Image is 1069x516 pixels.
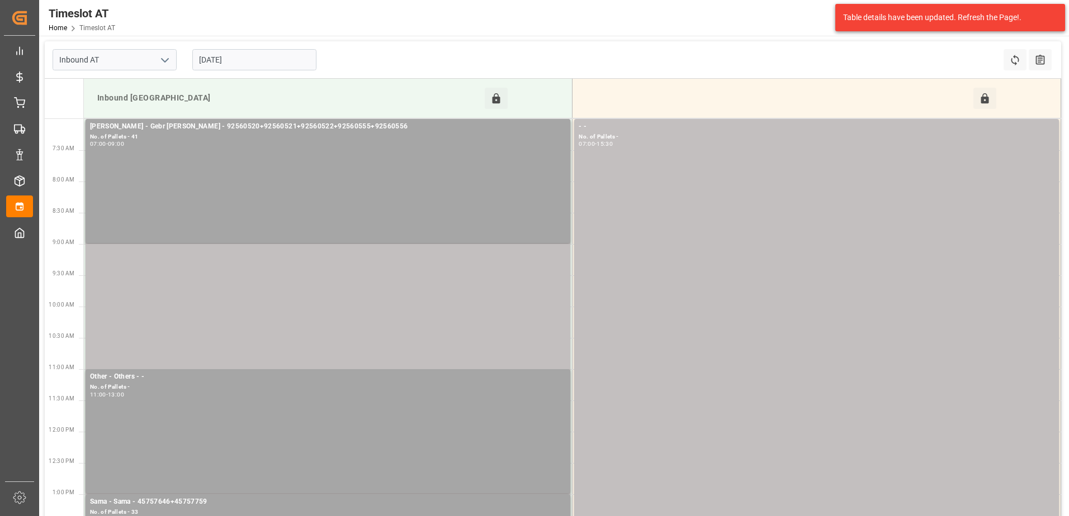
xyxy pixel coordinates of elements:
a: Home [49,24,67,32]
div: Other - Others - - [90,371,566,383]
div: No. of Pallets - 41 [90,132,566,142]
div: Sama - Sama - 45757646+45757759 [90,496,566,508]
span: 10:30 AM [49,333,74,339]
span: 12:30 PM [49,458,74,464]
div: Timeslot AT [49,5,115,22]
span: 9:30 AM [53,270,74,276]
input: Type to search/select [53,49,177,70]
span: 8:00 AM [53,176,74,183]
span: 12:00 PM [49,427,74,433]
span: 9:00 AM [53,239,74,245]
div: [PERSON_NAME] - Gebr [PERSON_NAME] - 92560520+92560521+92560522+92560555+92560556 [90,121,566,132]
div: 07:00 [90,141,106,146]
div: No. of Pallets - [90,383,566,392]
div: 09:00 [108,141,124,146]
span: 10:00 AM [49,302,74,308]
div: - [106,141,108,146]
div: - - [579,121,1054,132]
div: 13:00 [108,392,124,397]
div: Inbound [GEOGRAPHIC_DATA] [93,88,485,109]
div: 15:30 [597,141,613,146]
span: 7:30 AM [53,145,74,151]
div: Table details have been updated. Refresh the Page!. [843,12,1049,23]
input: DD.MM.YYYY [192,49,316,70]
div: - [106,392,108,397]
button: open menu [156,51,173,69]
span: 11:30 AM [49,395,74,402]
div: - [595,141,597,146]
div: 11:00 [90,392,106,397]
span: 11:00 AM [49,364,74,370]
span: 1:00 PM [53,489,74,495]
span: 8:30 AM [53,208,74,214]
div: No. of Pallets - [579,132,1054,142]
div: 07:00 [579,141,595,146]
